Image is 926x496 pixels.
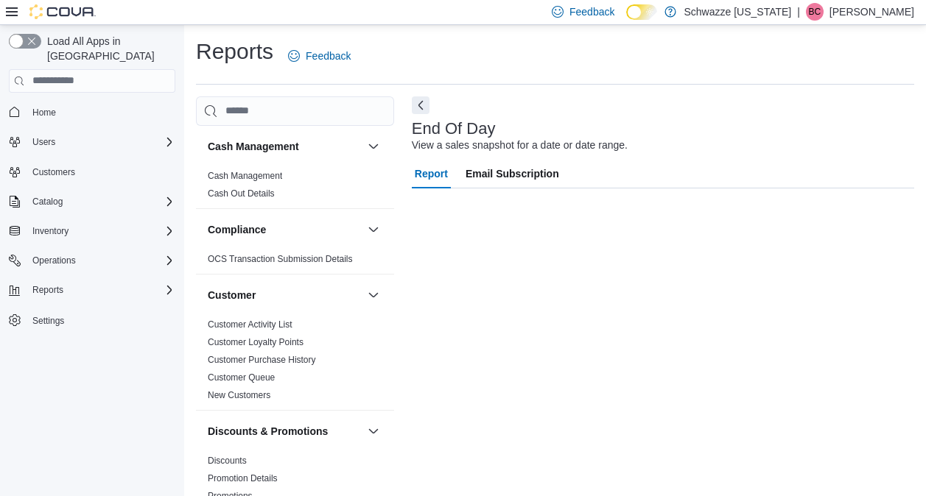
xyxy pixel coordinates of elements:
[27,312,70,330] a: Settings
[208,319,292,330] span: Customer Activity List
[208,390,270,400] a: New Customers
[27,193,69,210] button: Catalog
[3,250,181,271] button: Operations
[208,354,316,366] span: Customer Purchase History
[829,3,914,21] p: [PERSON_NAME]
[412,138,628,153] div: View a sales snapshot for a date or date range.
[27,222,74,240] button: Inventory
[3,309,181,330] button: Settings
[32,107,56,118] span: Home
[27,133,61,151] button: Users
[196,250,394,274] div: Compliance
[41,34,175,63] span: Load All Apps in [GEOGRAPHIC_DATA]
[208,288,362,302] button: Customer
[208,355,316,365] a: Customer Purchase History
[208,188,275,199] a: Cash Out Details
[3,221,181,241] button: Inventory
[32,315,64,327] span: Settings
[27,222,175,240] span: Inventory
[684,3,791,21] p: Schwazze [US_STATE]
[365,138,382,155] button: Cash Management
[208,222,362,237] button: Compliance
[32,284,63,296] span: Reports
[282,41,357,71] a: Feedback
[626,20,627,21] span: Dark Mode
[569,4,614,19] span: Feedback
[415,159,448,188] span: Report
[626,4,657,20] input: Dark Mode
[208,139,362,154] button: Cash Management
[208,222,266,237] h3: Compliance
[208,424,328,439] h3: Discounts & Promotions
[208,253,353,265] span: OCS Transaction Submission Details
[208,171,282,181] a: Cash Management
[208,473,278,483] a: Promotion Details
[32,166,75,178] span: Customers
[208,188,275,199] span: Cash Out Details
[412,96,429,114] button: Next
[3,161,181,183] button: Customers
[208,456,247,466] a: Discounts
[32,255,76,266] span: Operations
[208,372,275,383] a: Customer Queue
[32,225,69,237] span: Inventory
[27,252,82,269] button: Operations
[208,372,275,383] span: Customer Queue
[466,159,559,188] span: Email Subscription
[208,424,362,439] button: Discounts & Promotions
[196,37,273,66] h1: Reports
[27,281,69,299] button: Reports
[809,3,821,21] span: BC
[27,103,175,121] span: Home
[208,288,256,302] h3: Customer
[365,221,382,238] button: Compliance
[32,136,55,148] span: Users
[3,132,181,152] button: Users
[365,286,382,304] button: Customer
[412,120,496,138] h3: End Of Day
[3,191,181,212] button: Catalog
[27,252,175,269] span: Operations
[208,254,353,264] a: OCS Transaction Submission Details
[806,3,824,21] div: Brennan Croy
[208,319,292,330] a: Customer Activity List
[3,280,181,300] button: Reports
[27,193,175,210] span: Catalog
[365,422,382,440] button: Discounts & Promotions
[27,281,175,299] span: Reports
[27,311,175,329] span: Settings
[797,3,800,21] p: |
[306,49,351,63] span: Feedback
[196,316,394,410] div: Customer
[29,4,96,19] img: Cova
[208,337,304,347] a: Customer Loyalty Points
[196,167,394,208] div: Cash Management
[27,104,62,121] a: Home
[9,96,175,369] nav: Complex example
[208,472,278,484] span: Promotion Details
[32,196,63,208] span: Catalog
[27,133,175,151] span: Users
[27,163,175,181] span: Customers
[208,455,247,467] span: Discounts
[208,170,282,182] span: Cash Management
[208,139,299,154] h3: Cash Management
[3,102,181,123] button: Home
[27,163,81,181] a: Customers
